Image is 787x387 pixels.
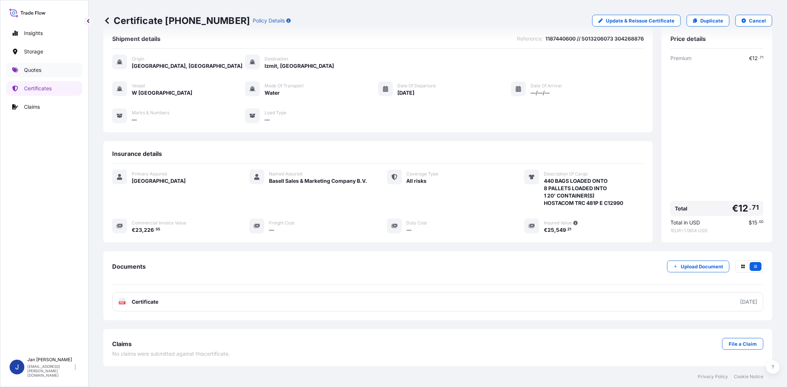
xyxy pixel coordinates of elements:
[554,227,556,233] span: ,
[700,17,723,24] p: Duplicate
[556,227,566,233] span: 549
[398,83,436,89] span: Date of Departure
[144,227,154,233] span: 226
[592,15,681,27] a: Update & Reissue Certificate
[722,338,763,350] a: File a Claim
[269,220,294,226] span: Freight Cost
[112,150,162,157] span: Insurance details
[120,301,125,304] text: PDF
[544,177,623,207] span: 440 BAGS LOADED ONTO 8 PALLETS LOADED INTO 1 20' CONTAINER(S) HOSTACOM TRC 481P E C12990
[687,15,729,27] a: Duplicate
[568,228,572,231] span: 21
[734,374,763,380] a: Cookie Notice
[132,227,135,233] span: €
[132,177,186,185] span: [GEOGRAPHIC_DATA]
[156,228,160,231] span: 55
[132,171,167,177] span: Primary Assured
[142,227,144,233] span: ,
[265,110,286,116] span: Load Type
[265,56,288,62] span: Destination
[566,228,567,231] span: .
[735,15,772,27] button: Cancel
[758,56,759,59] span: .
[112,263,146,270] span: Documents
[757,221,759,223] span: .
[24,66,41,74] p: Quotes
[681,263,723,270] p: Upload Document
[132,220,186,226] span: Commercial Invoice Value
[132,56,144,62] span: Origin
[132,298,158,306] span: Certificate
[15,363,19,371] span: J
[103,15,250,27] p: Certificate [PHONE_NUMBER]
[269,226,274,234] span: —
[132,116,137,123] span: —
[531,83,562,89] span: Date of Arrival
[265,89,280,97] span: Water
[24,103,40,111] p: Claims
[752,205,759,210] span: 71
[6,63,82,77] a: Quotes
[24,29,43,37] p: Insights
[6,44,82,59] a: Storage
[6,81,82,96] a: Certificates
[407,177,427,185] span: All risks
[544,220,572,226] span: Insured Value
[749,56,752,61] span: €
[253,17,285,24] p: Policy Details
[269,177,367,185] span: Basell Sales & Marketing Company B.V.
[27,357,73,363] p: Jan [PERSON_NAME]
[132,83,145,89] span: Vessel
[738,204,748,213] span: 12
[670,55,691,62] span: Premium
[749,17,766,24] p: Cancel
[24,48,43,55] p: Storage
[112,292,763,311] a: PDFCertificate[DATE]
[544,227,548,233] span: €
[548,227,554,233] span: 25
[675,205,687,212] span: Total
[752,220,757,225] span: 15
[407,226,412,234] span: —
[670,228,763,234] span: 1 EUR = 1.1804 USD
[6,26,82,41] a: Insights
[759,221,763,223] span: 00
[112,350,230,358] span: No claims were submitted against this certificate .
[729,340,757,348] p: File a Claim
[698,374,728,380] a: Privacy Policy
[265,62,334,70] span: Izmit, [GEOGRAPHIC_DATA]
[667,261,729,272] button: Upload Document
[531,89,550,97] span: —/—/—
[670,219,700,226] span: Total in USD
[24,85,52,92] p: Certificates
[752,56,758,61] span: 12
[269,171,302,177] span: Named Assured
[132,62,242,70] span: [GEOGRAPHIC_DATA], [GEOGRAPHIC_DATA]
[132,110,169,116] span: Marks & Numbers
[265,116,270,123] span: —
[749,220,752,225] span: $
[398,89,415,97] span: [DATE]
[154,228,155,231] span: .
[606,17,674,24] p: Update & Reissue Certificate
[732,204,738,213] span: €
[132,89,192,97] span: W [GEOGRAPHIC_DATA]
[749,205,752,210] span: .
[407,171,439,177] span: Coverage Type
[760,56,763,59] span: 71
[112,340,132,348] span: Claims
[265,83,304,89] span: Mode of Transport
[27,364,73,377] p: [EMAIL_ADDRESS][PERSON_NAME][DOMAIN_NAME]
[135,227,142,233] span: 23
[407,220,427,226] span: Duty Cost
[6,100,82,114] a: Claims
[544,171,588,177] span: Description Of Cargo
[740,298,757,306] div: [DATE]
